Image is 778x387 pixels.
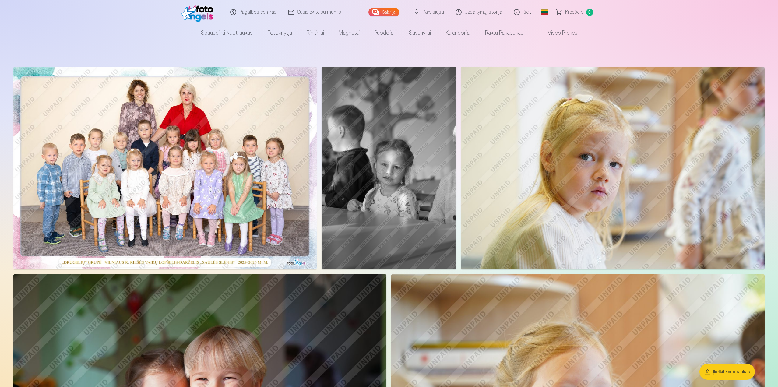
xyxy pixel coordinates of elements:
span: Krepšelis [565,9,584,16]
a: Raktų pakabukas [478,24,531,41]
img: /fa2 [181,2,217,22]
a: Spausdinti nuotraukas [194,24,260,41]
a: Puodeliai [367,24,402,41]
a: Galerija [368,8,399,16]
a: Visos prekės [531,24,585,41]
a: Magnetai [331,24,367,41]
a: Rinkiniai [299,24,331,41]
button: Įkelkite nuotraukas [699,364,755,380]
a: Fotoknyga [260,24,299,41]
a: Kalendoriai [438,24,478,41]
a: Suvenyrai [402,24,438,41]
span: 0 [586,9,593,16]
